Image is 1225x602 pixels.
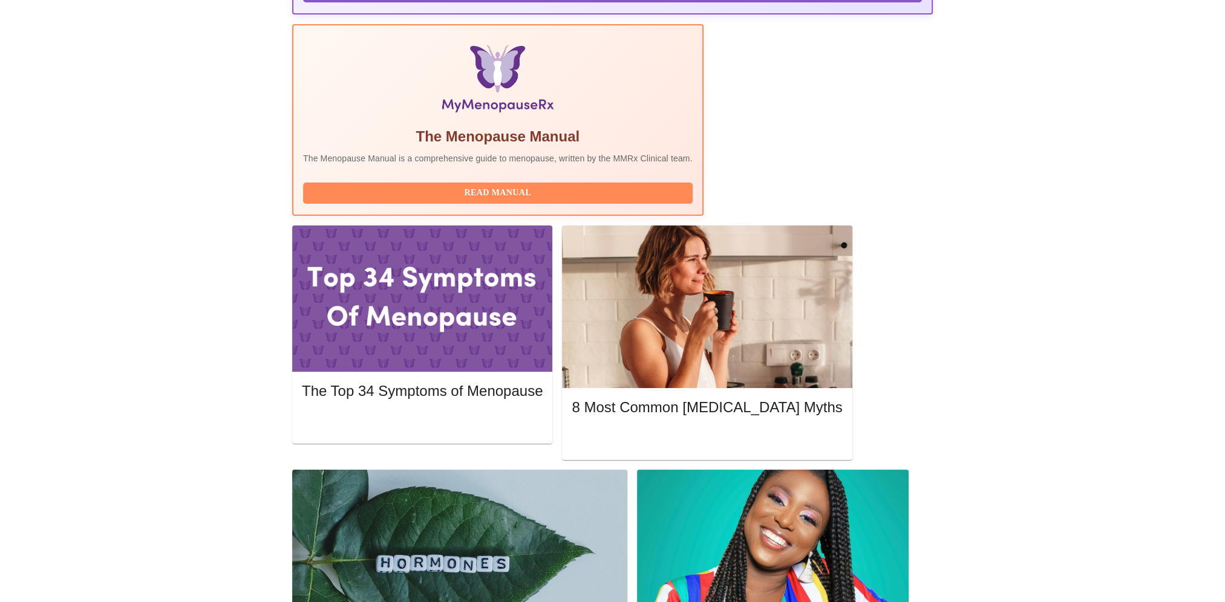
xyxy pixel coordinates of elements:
[365,45,630,117] img: Menopause Manual
[572,433,845,443] a: Read More
[314,415,531,430] span: Read More
[302,412,543,433] button: Read More
[302,416,546,426] a: Read More
[303,127,693,146] h5: The Menopause Manual
[303,152,693,164] p: The Menopause Manual is a comprehensive guide to menopause, written by the MMRx Clinical team.
[303,187,696,197] a: Read Manual
[302,381,543,401] h5: The Top 34 Symptoms of Menopause
[303,183,693,204] button: Read Manual
[315,186,681,201] span: Read Manual
[572,398,842,417] h5: 8 Most Common [MEDICAL_DATA] Myths
[572,429,842,450] button: Read More
[584,432,830,447] span: Read More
